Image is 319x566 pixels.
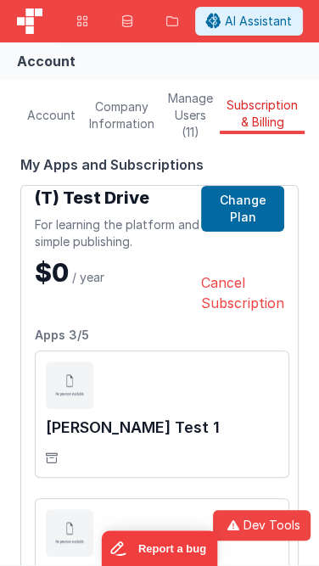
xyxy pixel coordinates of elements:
span: $0 [35,257,69,288]
div: [PERSON_NAME] Test 1 [46,416,278,440]
span: Manage Users (11) [168,90,213,141]
div: Account [17,51,76,71]
iframe: Marker.io feedback button [102,530,218,566]
div: Apps 3/5 [35,320,284,344]
span: Subscription & Billing [227,97,298,131]
span: / year [72,269,104,286]
h2: (T) Test Drive [35,186,201,210]
span: AI Assistant [225,13,292,30]
div: For learning the platform and simple publishing. [35,216,201,250]
div: My Apps and Subscriptions [20,154,299,175]
button: AI Assistant [195,7,303,36]
span: Account [27,107,76,124]
button: Change Plan [201,186,284,232]
span: Company Information [89,98,154,132]
button: Dev Tools [213,510,311,541]
a: Cancel Subscription [201,272,284,313]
